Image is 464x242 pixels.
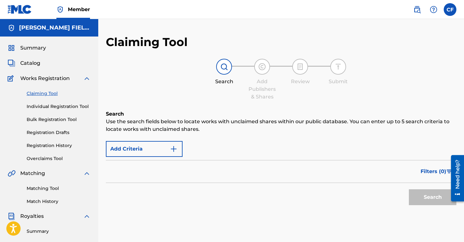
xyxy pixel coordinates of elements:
[106,138,456,208] form: Search Form
[430,6,437,13] img: help
[246,78,278,101] div: Add Publishers & Shares
[20,75,70,82] span: Works Registration
[8,212,15,220] img: Royalties
[83,170,91,177] img: expand
[258,63,266,71] img: step indicator icon for Add Publishers & Shares
[8,59,15,67] img: Catalog
[427,3,440,16] div: Help
[8,24,15,32] img: Accounts
[334,63,342,71] img: step indicator icon for Submit
[19,24,91,31] h5: CARLOS FIELD CASTRO
[220,63,228,71] img: step indicator icon for Search
[170,145,177,153] img: 9d2ae6d4665cec9f34b9.svg
[106,141,183,157] button: Add Criteria
[83,75,91,82] img: expand
[411,3,423,16] a: Public Search
[8,5,32,14] img: MLC Logo
[322,78,354,85] div: Submit
[8,44,15,52] img: Summary
[27,142,91,149] a: Registration History
[106,118,456,133] p: Use the search fields below to locate works with unclaimed shares within our public database. You...
[284,78,316,85] div: Review
[8,44,46,52] a: SummarySummary
[421,168,446,175] span: Filters ( 0 )
[27,90,91,97] a: Claiming Tool
[8,75,16,82] img: Works Registration
[27,185,91,192] a: Matching Tool
[296,63,304,71] img: step indicator icon for Review
[8,170,16,177] img: Matching
[27,129,91,136] a: Registration Drafts
[106,35,188,49] h2: Claiming Tool
[20,170,45,177] span: Matching
[20,44,46,52] span: Summary
[27,155,91,162] a: Overclaims Tool
[20,212,44,220] span: Royalties
[56,6,64,13] img: Top Rightsholder
[20,59,40,67] span: Catalog
[106,110,456,118] h6: Search
[208,78,240,85] div: Search
[27,103,91,110] a: Individual Registration Tool
[444,3,456,16] div: User Menu
[27,116,91,123] a: Bulk Registration Tool
[83,212,91,220] img: expand
[27,228,91,235] a: Summary
[413,6,421,13] img: search
[417,164,456,179] button: Filters (0)
[446,152,464,204] iframe: Resource Center
[68,6,90,13] span: Member
[8,59,40,67] a: CatalogCatalog
[27,198,91,205] a: Match History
